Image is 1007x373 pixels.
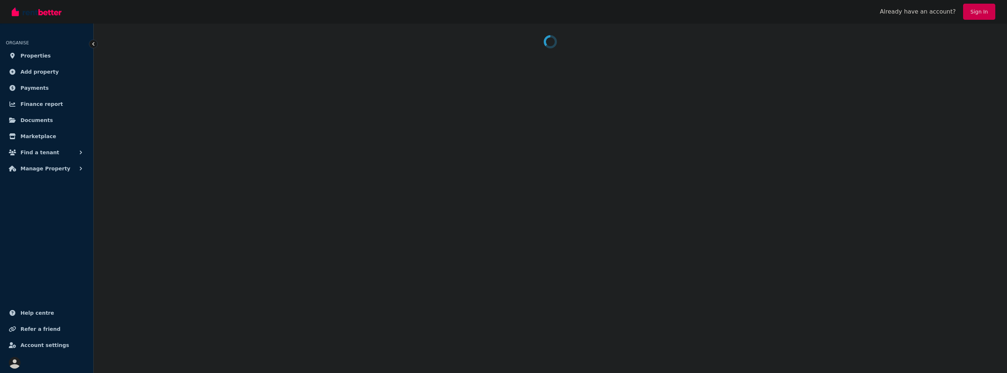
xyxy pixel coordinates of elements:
[6,338,87,352] a: Account settings
[6,97,87,111] a: Finance report
[6,322,87,336] a: Refer a friend
[6,81,87,95] a: Payments
[20,325,60,333] span: Refer a friend
[6,40,29,45] span: ORGANISE
[20,132,56,141] span: Marketplace
[6,306,87,320] a: Help centre
[20,51,51,60] span: Properties
[6,113,87,128] a: Documents
[6,64,87,79] a: Add property
[20,164,70,173] span: Manage Property
[6,145,87,160] button: Find a tenant
[963,4,995,20] a: Sign In
[880,7,956,16] span: Already have an account?
[20,116,53,125] span: Documents
[6,129,87,144] a: Marketplace
[20,67,59,76] span: Add property
[20,309,54,317] span: Help centre
[6,161,87,176] button: Manage Property
[6,48,87,63] a: Properties
[12,6,61,17] img: RentBetter
[20,341,69,350] span: Account settings
[20,148,59,157] span: Find a tenant
[20,100,63,108] span: Finance report
[20,84,49,92] span: Payments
